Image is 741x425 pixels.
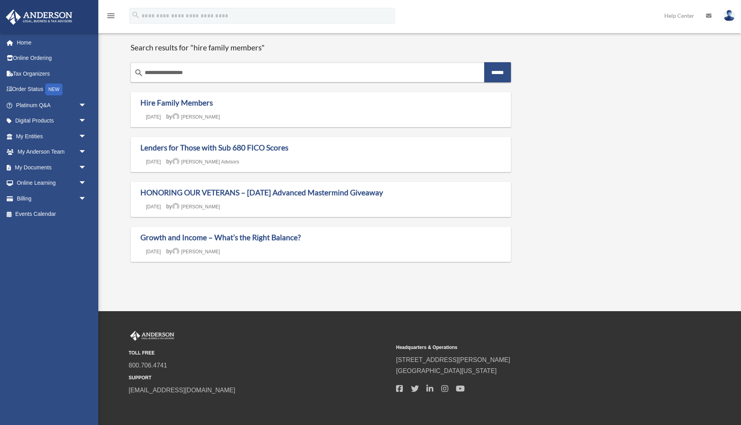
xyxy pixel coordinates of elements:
span: arrow_drop_down [79,113,94,129]
a: Home [6,35,94,50]
span: by [166,203,220,210]
span: arrow_drop_down [79,160,94,176]
a: Growth and Income – What’s the Right Balance? [140,233,301,242]
a: HONORING OUR VETERANS – [DATE] Advanced Mastermind Giveaway [140,188,383,197]
span: arrow_drop_down [79,175,94,191]
a: [GEOGRAPHIC_DATA][US_STATE] [396,367,497,374]
img: Anderson Advisors Platinum Portal [129,331,176,341]
span: by [166,158,239,165]
a: Platinum Q&Aarrow_drop_down [6,97,98,113]
a: [PERSON_NAME] Advisors [172,159,239,165]
span: by [166,248,220,254]
a: 800.706.4741 [129,362,167,369]
i: search [134,68,144,78]
a: Events Calendar [6,206,98,222]
a: [EMAIL_ADDRESS][DOMAIN_NAME] [129,387,235,393]
a: My Entitiesarrow_drop_down [6,128,98,144]
a: [DATE] [140,159,166,165]
a: Online Learningarrow_drop_down [6,175,98,191]
a: menu [106,14,116,20]
a: [STREET_ADDRESS][PERSON_NAME] [396,356,510,363]
small: SUPPORT [129,374,391,382]
div: NEW [45,84,63,95]
span: arrow_drop_down [79,128,94,145]
a: Digital Productsarrow_drop_down [6,113,98,129]
a: Online Ordering [6,50,98,66]
img: Anderson Advisors Platinum Portal [4,9,75,25]
span: arrow_drop_down [79,144,94,160]
span: arrow_drop_down [79,97,94,113]
a: Tax Organizers [6,66,98,82]
a: [DATE] [140,204,166,210]
a: My Documentsarrow_drop_down [6,160,98,175]
a: [DATE] [140,114,166,120]
a: Lenders for Those with Sub 680 FICO Scores [140,143,288,152]
span: by [166,113,220,120]
small: Headquarters & Operations [396,343,658,352]
a: [PERSON_NAME] [172,204,220,210]
a: [DATE] [140,249,166,254]
i: search [131,11,140,19]
h1: Search results for "hire family members" [131,43,511,53]
a: Billingarrow_drop_down [6,191,98,206]
small: TOLL FREE [129,349,391,357]
a: Order StatusNEW [6,82,98,98]
a: [PERSON_NAME] [172,249,220,254]
a: My Anderson Teamarrow_drop_down [6,144,98,160]
span: arrow_drop_down [79,191,94,207]
a: [PERSON_NAME] [172,114,220,120]
i: menu [106,11,116,20]
img: User Pic [723,10,735,21]
a: Hire Family Members [140,98,213,107]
